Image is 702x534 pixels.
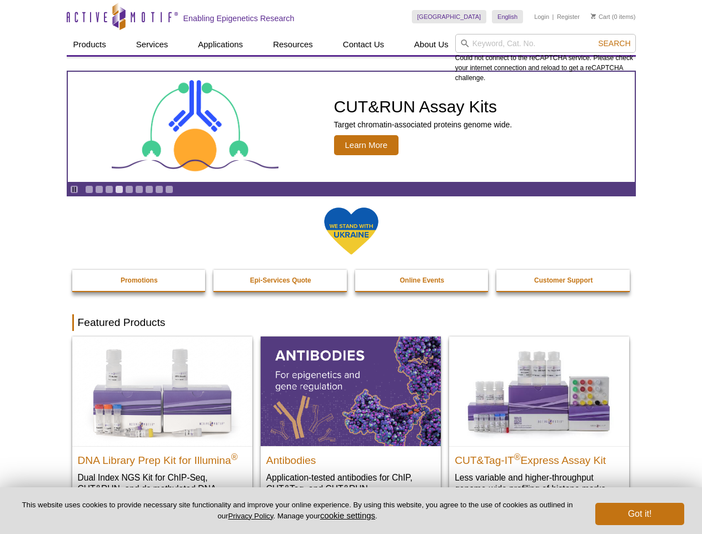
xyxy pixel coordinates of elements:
a: Privacy Policy [228,512,273,520]
button: cookie settings [320,511,375,520]
a: CUT&RUN Assay Kits CUT&RUN Assay Kits Target chromatin-associated proteins genome wide. Learn More [68,72,635,182]
a: Go to slide 7 [145,185,153,194]
a: English [492,10,523,23]
p: Application-tested antibodies for ChIP, CUT&Tag, and CUT&RUN. [266,472,435,495]
img: CUT&RUN Assay Kits [112,76,278,178]
strong: Promotions [121,276,158,284]
h2: Enabling Epigenetics Research [183,13,295,23]
a: Toggle autoplay [70,185,78,194]
button: Search [595,38,634,48]
a: Promotions [72,270,207,291]
a: About Us [407,34,455,55]
p: Target chromatin-associated proteins genome wide. [334,120,512,130]
img: All Antibodies [261,337,441,446]
strong: Epi-Services Quote [250,276,311,284]
a: Contact Us [336,34,391,55]
h2: Antibodies [266,449,435,466]
button: Got it! [595,503,684,525]
li: (0 items) [591,10,636,23]
a: Cart [591,13,610,21]
li: | [552,10,554,23]
a: Go to slide 8 [155,185,163,194]
a: Services [130,34,175,55]
img: We Stand With Ukraine [323,206,379,256]
a: [GEOGRAPHIC_DATA] [412,10,487,23]
a: Go to slide 2 [95,185,103,194]
a: All Antibodies Antibodies Application-tested antibodies for ChIP, CUT&Tag, and CUT&RUN. [261,337,441,505]
div: Could not connect to the reCAPTCHA service. Please check your internet connection and reload to g... [455,34,636,83]
span: Learn More [334,135,399,155]
h2: CUT&Tag-IT Express Assay Kit [455,449,624,466]
a: Go to slide 6 [135,185,143,194]
img: DNA Library Prep Kit for Illumina [72,337,252,446]
a: Go to slide 4 [115,185,123,194]
a: Go to slide 9 [165,185,173,194]
a: Resources [266,34,320,55]
a: Epi-Services Quote [213,270,348,291]
article: CUT&RUN Assay Kits [68,72,635,182]
p: Dual Index NGS Kit for ChIP-Seq, CUT&RUN, and ds methylated DNA assays. [78,472,247,506]
a: Go to slide 5 [125,185,133,194]
span: Search [598,39,630,48]
img: Your Cart [591,13,596,19]
a: Applications [191,34,250,55]
a: Login [534,13,549,21]
a: Register [557,13,580,21]
a: Online Events [355,270,490,291]
h2: Featured Products [72,314,630,331]
a: DNA Library Prep Kit for Illumina DNA Library Prep Kit for Illumina® Dual Index NGS Kit for ChIP-... [72,337,252,516]
p: Less variable and higher-throughput genome-wide profiling of histone marks​. [455,472,624,495]
a: Go to slide 3 [105,185,113,194]
sup: ® [514,452,521,461]
p: This website uses cookies to provide necessary site functionality and improve your online experie... [18,500,577,521]
h2: CUT&RUN Assay Kits [334,98,512,115]
h2: DNA Library Prep Kit for Illumina [78,449,247,466]
input: Keyword, Cat. No. [455,34,636,53]
a: Go to slide 1 [85,185,93,194]
a: CUT&Tag-IT® Express Assay Kit CUT&Tag-IT®Express Assay Kit Less variable and higher-throughput ge... [449,337,629,505]
a: Customer Support [496,270,631,291]
strong: Online Events [400,276,444,284]
a: Products [67,34,113,55]
img: CUT&Tag-IT® Express Assay Kit [449,337,629,446]
sup: ® [231,452,238,461]
strong: Customer Support [534,276,593,284]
